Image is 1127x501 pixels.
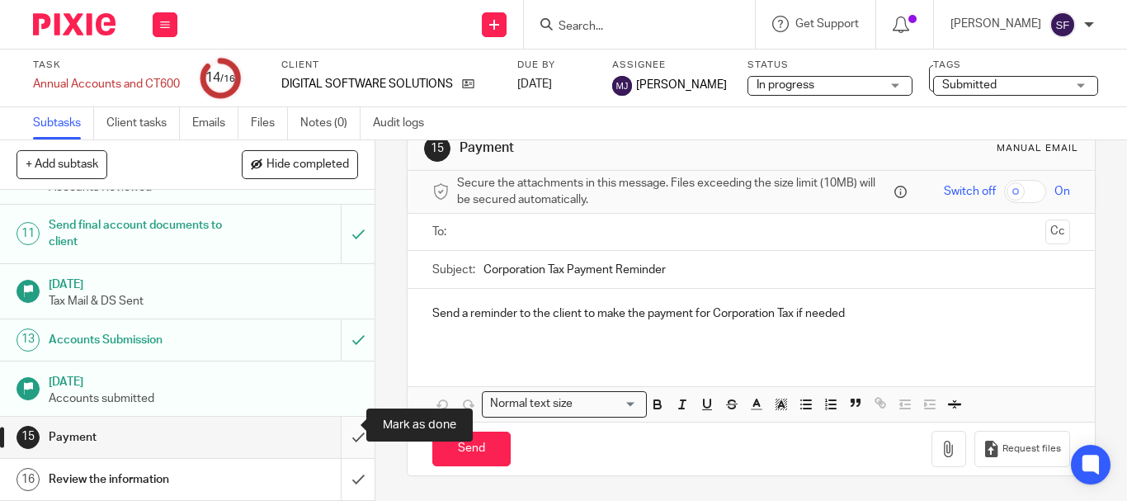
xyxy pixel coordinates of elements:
button: Cc [1045,220,1070,244]
img: svg%3E [612,76,632,96]
div: 16 [17,468,40,491]
p: DIGITAL SOFTWARE SOLUTIONS LTD [281,76,454,92]
p: Send a reminder to the client to make the payment for Corporation Tax if needed [432,305,1070,322]
label: Task [33,59,180,72]
img: svg%3E [1049,12,1076,38]
h1: Accounts Submission [49,328,233,352]
div: 11 [17,222,40,245]
h1: Review the information [49,467,233,492]
span: Request files [1002,442,1061,456]
div: 13 [17,328,40,352]
div: Annual Accounts and CT600 [33,76,180,92]
a: Client tasks [106,107,180,139]
input: Send [432,432,511,467]
span: Switch off [944,183,996,200]
span: Get Support [795,18,859,30]
div: 14 [205,69,235,87]
label: Client [281,59,497,72]
div: 15 [424,135,450,162]
label: Assignee [612,59,727,72]
span: Normal text size [486,395,576,413]
button: Request files [974,431,1070,468]
h1: Send final account documents to client [49,213,233,255]
p: Tax Mail & DS Sent [49,293,359,310]
div: Search for option [482,391,647,417]
div: 15 [17,426,40,449]
h1: Payment [460,139,786,157]
span: Hide completed [266,158,349,172]
span: [PERSON_NAME] [636,77,727,93]
span: Secure the attachments in this message. Files exceeding the size limit (10MB) will be secured aut... [457,175,890,209]
label: To: [432,224,450,240]
label: Status [747,59,912,72]
span: In progress [757,79,814,91]
a: Notes (0) [300,107,361,139]
input: Search for option [578,395,637,413]
span: Submitted [942,79,997,91]
label: Subject: [432,262,475,278]
input: Search [557,20,705,35]
button: + Add subtask [17,150,107,178]
img: Pixie [33,13,116,35]
p: [PERSON_NAME] [950,16,1041,32]
small: /16 [220,74,235,83]
a: Emails [192,107,238,139]
a: Files [251,107,288,139]
div: Manual email [997,142,1078,155]
h1: [DATE] [49,272,359,293]
label: Tags [933,59,1098,72]
h1: Payment [49,425,233,450]
h1: [DATE] [49,370,359,390]
span: [DATE] [517,78,552,90]
button: Hide completed [242,150,358,178]
span: On [1054,183,1070,200]
label: Due by [517,59,592,72]
a: Subtasks [33,107,94,139]
a: Audit logs [373,107,436,139]
p: Accounts submitted [49,390,359,407]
